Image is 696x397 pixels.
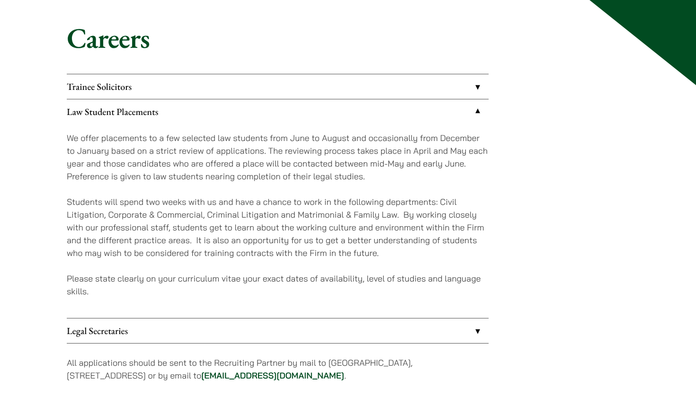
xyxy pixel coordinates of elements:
a: Trainee Solicitors [67,74,489,99]
a: Law Student Placements [67,99,489,124]
p: We offer placements to a few selected law students from June to August and occasionally from Dece... [67,132,489,183]
a: Legal Secretaries [67,318,489,343]
p: All applications should be sent to the Recruiting Partner by mail to [GEOGRAPHIC_DATA], [STREET_A... [67,356,489,382]
p: Please state clearly on your curriculum vitae your exact dates of availability, level of studies ... [67,272,489,298]
h1: Careers [67,21,629,55]
a: [EMAIL_ADDRESS][DOMAIN_NAME] [201,370,344,381]
p: Students will spend two weeks with us and have a chance to work in the following departments: Civ... [67,195,489,259]
div: Law Student Placements [67,124,489,318]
